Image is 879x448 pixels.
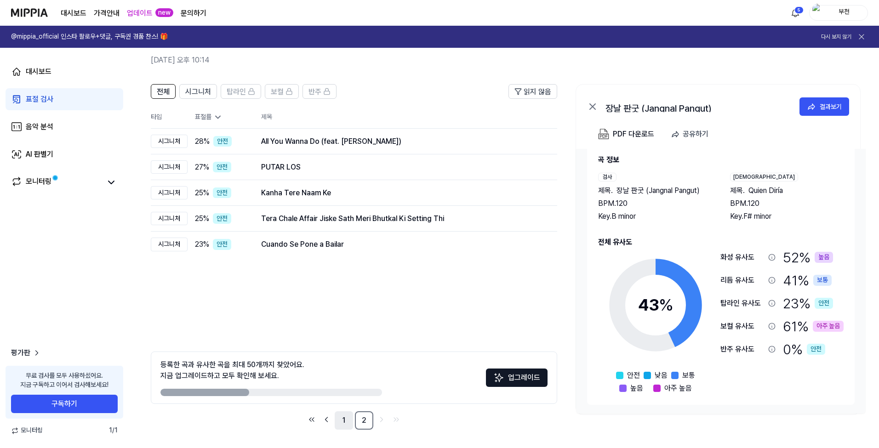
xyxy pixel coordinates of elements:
span: 전체 [157,86,170,97]
img: PDF Download [598,129,609,140]
th: 제목 [261,106,557,128]
div: 아주 높음 [813,321,844,332]
a: 곡 정보검사제목.장날 판굿 (Jangnal Pangut)BPM.120Key.B minor[DEMOGRAPHIC_DATA]제목.Quien DiríaBPM.120Key.F# mi... [576,149,866,414]
a: 결과보기 [799,97,849,116]
div: PUTAR LOS [261,162,542,173]
a: AI 판별기 [6,143,123,165]
a: 대시보드 [61,8,86,19]
button: 알림5 [788,6,803,20]
span: 제목 . [730,185,745,196]
div: 시그니처 [151,186,188,200]
a: Sparkles업그레이드 [486,376,548,385]
h2: 전체 유사도 [598,237,844,248]
button: 전체 [151,84,176,99]
div: 음악 분석 [26,121,53,132]
button: 보컬 [265,84,299,99]
span: % [659,295,674,315]
div: 시그니처 [151,160,188,174]
div: 모니터링 [26,176,51,189]
div: 보컬 유사도 [720,321,765,332]
div: 대시보드 [26,66,51,77]
span: 탑라인 [227,86,246,97]
div: Key. B minor [598,211,712,222]
button: 다시 보지 않기 [821,33,851,41]
span: Quien Diría [748,185,783,196]
span: 장날 판굿 (Jangnal Pangut) [616,185,700,196]
div: 5 [794,6,804,14]
div: Cuando Se Pone a Bailar [261,239,542,250]
span: 23 % [195,239,209,250]
div: PDF 다운로드 [613,128,654,140]
div: BPM. 120 [730,198,844,209]
th: 타입 [151,106,188,129]
span: 안전 [627,370,640,381]
div: 등록한 곡과 유사한 곡을 최대 50개까지 찾았어요. 지금 업그레이드하고 모두 확인해 보세요. [160,359,304,381]
span: 시그니처 [185,86,211,97]
div: 공유하기 [683,128,708,140]
div: 0 % [783,340,825,359]
div: 안전 [815,298,833,309]
span: 읽지 않음 [524,86,551,97]
div: BPM. 120 [598,198,712,209]
div: 안전 [807,344,825,355]
a: 평가판 [11,347,41,358]
h2: 곡 정보 [598,154,844,165]
div: 표절률 [195,113,246,122]
div: 무료 검사를 모두 사용하셨어요. 지금 구독하고 이어서 검사해보세요! [20,371,108,389]
span: 27 % [195,162,209,173]
div: AI 판별기 [26,149,53,160]
span: 제목 . [598,185,613,196]
button: PDF 다운로드 [596,125,656,143]
button: 구독하기 [11,395,118,413]
button: 탑라인 [221,84,261,99]
a: Go to next page [375,413,388,426]
a: 가격안내 [94,8,120,19]
div: 시그니처 [151,135,188,148]
span: 보통 [682,370,695,381]
div: 리듬 유사도 [720,275,765,286]
h1: @mippia_official 인스타 팔로우+댓글, 구독권 경품 찬스! 🎁 [11,32,168,41]
button: 시그니처 [179,84,217,99]
div: 안전 [213,162,231,173]
a: 대시보드 [6,61,123,83]
div: Tera Chale Affair Jiske Sath Meri Bhutkal Ki Setting Thi [261,213,542,224]
div: 안전 [213,239,231,250]
div: 결과보기 [820,102,842,112]
h2: [DATE] 오후 10:14 [151,55,808,66]
div: 보통 [813,275,832,286]
div: 탑라인 유사도 [720,298,765,309]
a: Go to last page [390,413,403,426]
span: 25 % [195,187,209,198]
div: 화성 유사도 [720,252,765,263]
div: 시그니처 [151,212,188,226]
div: Key. F# minor [730,211,844,222]
div: 부천 [826,7,862,17]
div: 높음 [815,252,833,263]
div: [DEMOGRAPHIC_DATA] [730,173,798,181]
span: 28 % [195,136,210,147]
a: 1 [335,411,353,430]
button: profile부천 [809,5,868,21]
a: 모니터링 [11,176,101,189]
div: 장날 판굿 (Jangnal Pangut) [605,101,789,112]
img: profile [812,4,823,22]
span: 평가판 [11,347,30,358]
div: 41 % [783,271,832,290]
div: 시그니처 [151,238,188,251]
button: 읽지 않음 [508,84,557,99]
a: Go to first page [305,413,318,426]
div: 검사 [598,173,616,181]
span: 25 % [195,213,209,224]
div: 43 [638,293,674,318]
span: 1 / 1 [109,426,118,435]
div: 안전 [213,136,232,147]
div: 23 % [783,294,833,313]
span: 반주 [308,86,321,97]
div: All You Wanna Do (feat. [PERSON_NAME]) [261,136,542,147]
div: 안전 [213,187,231,198]
a: 표절 검사 [6,88,123,110]
div: 표절 검사 [26,94,53,105]
a: 2 [355,411,373,430]
a: 음악 분석 [6,116,123,138]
